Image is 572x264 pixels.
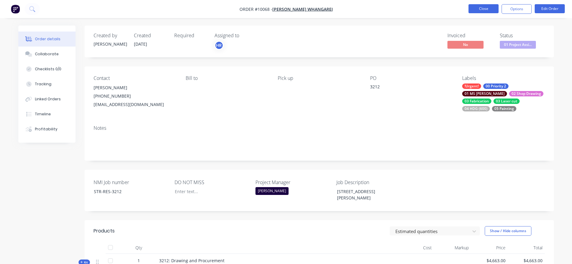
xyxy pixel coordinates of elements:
[35,51,59,57] div: Collaborate
[483,83,509,89] div: 00 Priority 2
[492,106,516,111] div: 05 Painting
[397,242,434,254] div: Cost
[18,47,76,62] button: Collaborate
[94,83,176,92] div: [PERSON_NAME]
[447,41,484,48] span: No
[535,4,565,13] button: Edit Order
[18,32,76,47] button: Order details
[94,100,176,109] div: [EMAIL_ADDRESS][DOMAIN_NAME]
[215,41,224,50] button: HR
[35,66,61,72] div: Checklists 0/0
[94,33,127,38] div: Created by
[94,179,169,186] label: NMI Job number
[11,5,20,14] img: Factory
[510,257,543,264] span: $4,663.00
[35,36,60,42] div: Order details
[462,83,481,89] div: !Urgent!
[18,77,76,92] button: Tracking
[215,33,275,38] div: Assigned to
[255,187,289,195] div: [PERSON_NAME]
[462,91,507,96] div: 01 MS [PERSON_NAME]
[89,187,164,196] div: STR-RES-3212
[447,33,493,38] div: Invoiced
[174,33,207,38] div: Required
[485,226,531,236] button: Show / Hide columns
[502,4,532,14] button: Options
[462,75,545,81] div: Labels
[94,41,127,47] div: [PERSON_NAME]
[35,111,51,117] div: Timeline
[186,75,268,81] div: Bill to
[240,6,272,12] span: Order #10068 -
[500,41,536,50] button: 01 Project Assi...
[272,6,333,12] a: [PERSON_NAME] Whangarei
[255,179,331,186] label: Project Manager
[18,92,76,107] button: Linked Orders
[94,75,176,81] div: Contact
[94,83,176,109] div: [PERSON_NAME][PHONE_NUMBER][EMAIL_ADDRESS][DOMAIN_NAME]
[94,227,115,235] div: Products
[278,75,360,81] div: Pick up
[336,179,412,186] label: Job Description
[509,91,543,96] div: 02 Shop Drawing
[500,33,545,38] div: Status
[434,242,471,254] div: Markup
[471,242,508,254] div: Price
[138,257,140,264] span: 1
[370,83,445,92] div: 3212
[500,41,536,48] span: 01 Project Assi...
[18,122,76,137] button: Profitability
[134,41,147,47] span: [DATE]
[462,106,490,111] div: 04 HDG (600)
[474,257,506,264] span: $4,663.00
[508,242,545,254] div: Total
[493,99,520,104] div: 03 Laser cut
[159,258,224,263] span: 3212: Drawing and Procurement
[35,96,61,102] div: Linked Orders
[370,75,453,81] div: PO
[94,92,176,100] div: [PHONE_NUMBER]
[35,81,51,87] div: Tracking
[462,99,491,104] div: 03 Fabrication
[18,107,76,122] button: Timeline
[175,179,250,186] label: DO NOT MISS
[332,187,407,202] div: [STREET_ADDRESS][PERSON_NAME]
[18,62,76,77] button: Checklists 0/0
[35,126,57,132] div: Profitability
[468,4,499,13] button: Close
[94,125,545,131] div: Notes
[121,242,157,254] div: Qty
[134,33,167,38] div: Created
